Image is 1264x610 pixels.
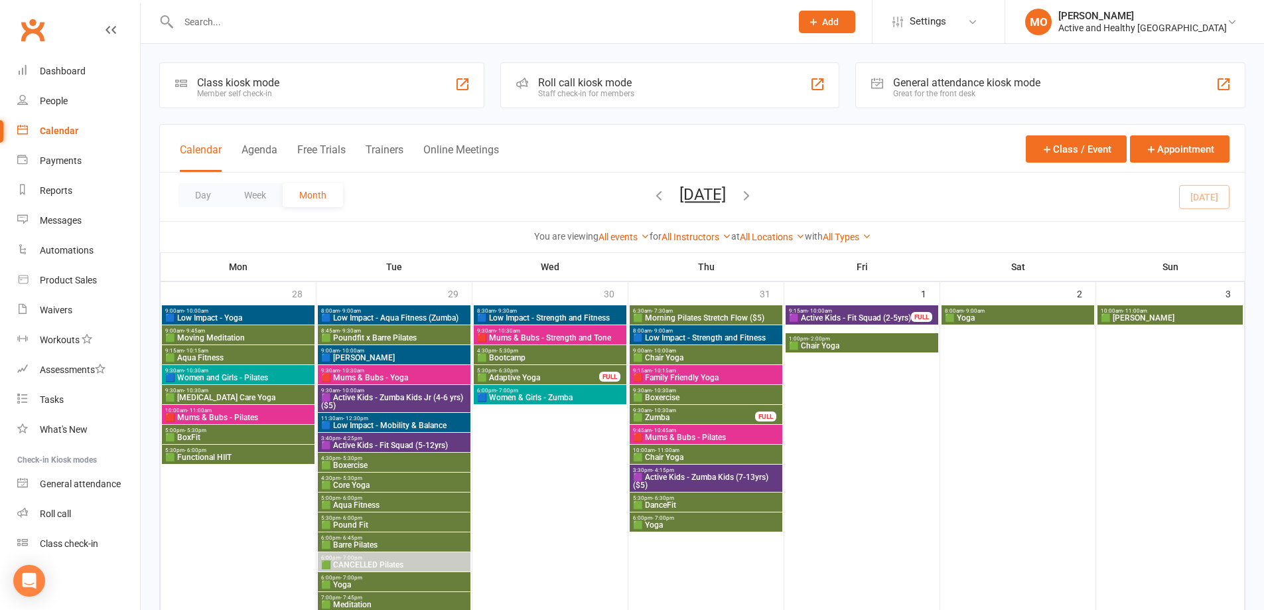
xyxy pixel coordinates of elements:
span: 6:00pm [632,515,780,521]
span: 1:00pm [788,336,936,342]
span: 9:30am [165,368,312,374]
span: 4:30pm [320,455,468,461]
a: Class kiosk mode [17,529,140,559]
a: All Types [823,232,871,242]
span: 🟦 Low Impact - Yoga [165,314,312,322]
span: - 2:00pm [808,336,830,342]
div: 3 [1226,282,1244,304]
span: 🟩 Yoga [632,521,780,529]
a: All events [598,232,650,242]
button: Calendar [180,143,222,172]
span: - 10:30am [496,328,520,334]
span: 🟥 Mums & Bubs - Pilates [632,433,780,441]
span: 🟪 Active Kids - Zumba Kids Jr (4-6 yrs) ($5) [320,394,468,410]
span: 6:00pm [320,555,468,561]
span: 🟦 Low Impact - Strength and Fitness [476,314,624,322]
a: People [17,86,140,116]
span: 3:40pm [320,435,468,441]
span: 9:15am [632,368,780,374]
a: All Locations [740,232,805,242]
button: Add [799,11,855,33]
span: - 10:15am [184,348,208,354]
div: Waivers [40,305,72,315]
span: 🟩 [MEDICAL_DATA] Care Yoga [165,394,312,402]
button: Appointment [1130,135,1229,163]
th: Fri [784,253,940,281]
span: 🟩 Aqua Fitness [165,354,312,362]
span: 6:00pm [476,388,624,394]
a: Assessments [17,355,140,385]
span: Settings [910,7,946,37]
span: - 5:30pm [496,348,518,354]
span: - 10:30am [652,388,676,394]
a: Reports [17,176,140,206]
div: Member self check-in [197,89,279,98]
span: 🟩 Moving Meditation [165,334,312,342]
div: People [40,96,68,106]
span: 🟩 DanceFit [632,501,780,509]
button: Agenda [242,143,277,172]
span: 🟥 Family Friendly Yoga [632,374,780,382]
button: Day [178,183,228,207]
span: 🟩 Adaptive Yoga [476,374,600,382]
th: Thu [628,253,784,281]
span: 🟩 CANCELLED Pilates [320,561,468,569]
span: 4:30pm [476,348,624,354]
span: 🟩 Poundfit x Barre Pilates [320,334,468,342]
div: Great for the front desk [893,89,1040,98]
span: 🟩 Bootcamp [476,354,624,362]
span: 9:30am [476,328,624,334]
a: General attendance kiosk mode [17,469,140,499]
a: Roll call [17,499,140,529]
span: 🟩 Pound Fit [320,521,468,529]
a: Clubworx [16,13,49,46]
span: 9:30am [320,388,468,394]
span: 9:30am [320,368,468,374]
span: - 6:00pm [184,447,206,453]
div: Active and Healthy [GEOGRAPHIC_DATA] [1058,22,1227,34]
button: Online Meetings [423,143,499,172]
span: 4:30pm [320,475,468,481]
div: Class check-in [40,538,98,549]
span: 🟥 Mums & Bubs - Pilates [165,414,312,421]
div: FULL [599,372,620,382]
div: Automations [40,245,94,256]
span: 5:30pm [320,515,468,521]
strong: for [650,231,662,242]
span: 6:00pm [320,575,468,581]
div: 28 [292,282,316,304]
span: 🟩 Aqua Fitness [320,501,468,509]
span: - 11:00am [655,447,679,453]
div: Assessments [40,364,105,375]
button: Month [283,183,343,207]
div: Payments [40,155,82,166]
span: 5:00pm [320,495,468,501]
div: 2 [1077,282,1095,304]
span: - 10:00am [808,308,832,314]
div: Calendar [40,125,78,136]
span: - 6:00pm [340,495,362,501]
span: 🟪 Active Kids - Zumba Kids (7-13yrs) ($5) [632,473,780,489]
a: Workouts [17,325,140,355]
span: 🟦 Women & Girls - Zumba [476,394,624,402]
span: - 5:30pm [184,427,206,433]
a: Automations [17,236,140,266]
div: Roll call [40,508,71,519]
span: 🟩 Yoga [944,314,1091,322]
span: - 10:30am [652,408,676,414]
div: FULL [911,312,932,322]
span: - 9:00am [963,308,985,314]
div: Workouts [40,335,80,345]
strong: You are viewing [534,231,598,242]
span: 11:30am [320,416,468,421]
span: 🟩 Core Yoga [320,481,468,489]
span: 8:00am [320,308,468,314]
span: - 12:30pm [343,416,368,421]
div: What's New [40,424,88,435]
span: 6:30am [632,308,780,314]
span: 9:30am [632,408,756,414]
span: - 7:00pm [340,575,362,581]
span: 9:15am [165,348,312,354]
span: - 10:30am [184,368,208,374]
span: 9:00am [165,328,312,334]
